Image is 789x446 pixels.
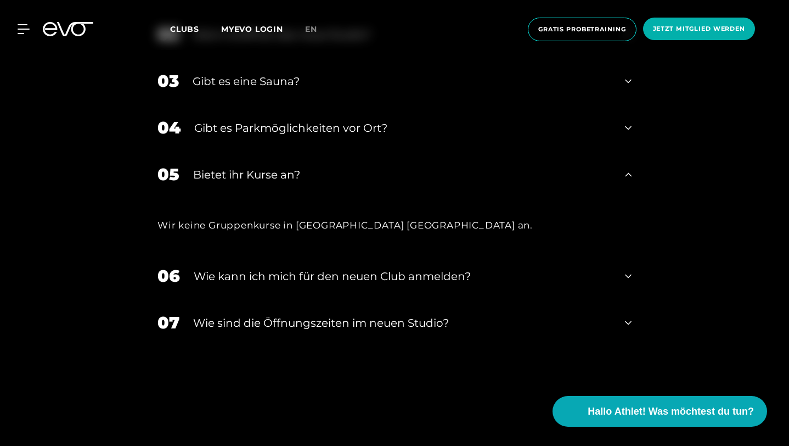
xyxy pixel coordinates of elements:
span: Jetzt Mitglied werden [653,24,745,34]
div: 04 [157,115,181,140]
button: Hallo Athlet! Was möchtest du tun? [553,396,767,427]
span: Gratis Probetraining [538,25,626,34]
div: ​Wie sind die Öffnungszeiten im neuen Studio? [193,315,611,331]
div: Gibt es Parkmöglichkeiten vor Ort? [194,120,611,136]
div: Wir keine Gruppenkurse in [GEOGRAPHIC_DATA] [GEOGRAPHIC_DATA] an. [157,216,632,234]
div: Bietet ihr Kurse an? [193,166,611,183]
span: en [305,24,317,34]
div: 07 [157,310,179,335]
div: Wie kann ich mich für den neuen Club anmelden? [194,268,611,285]
div: 05 [157,162,179,187]
div: Gibt es eine Sauna? [193,73,611,90]
span: Hallo Athlet! Was möchtest du tun? [588,404,754,419]
a: Gratis Probetraining [525,18,640,41]
a: MYEVO LOGIN [221,24,283,34]
a: en [305,23,330,36]
a: Jetzt Mitglied werden [640,18,758,41]
a: Clubs [170,24,221,34]
span: Clubs [170,24,199,34]
div: 03 [157,69,179,93]
div: 06 [157,264,180,288]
